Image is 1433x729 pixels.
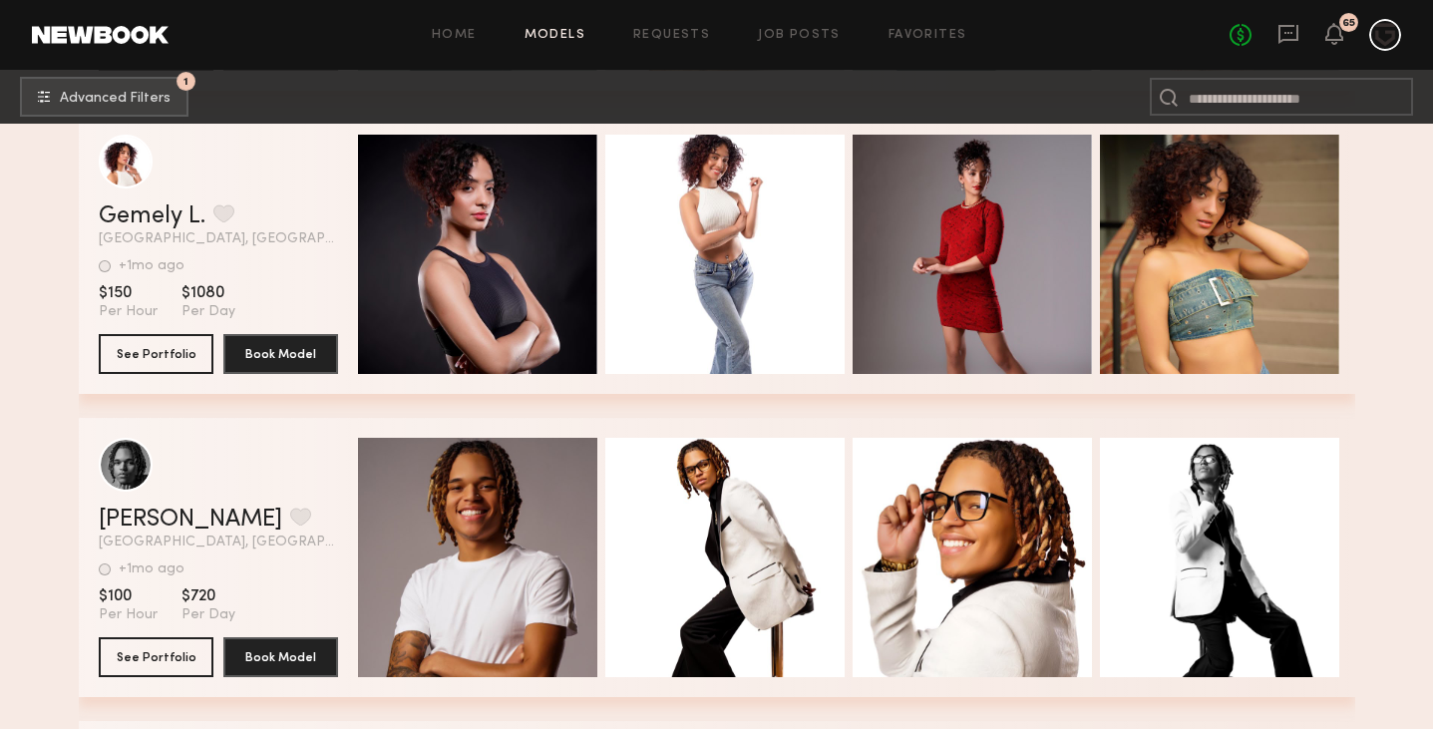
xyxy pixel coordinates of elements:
span: Per Day [181,606,235,624]
button: 1Advanced Filters [20,77,188,117]
a: Home [432,29,477,42]
a: Gemely L. [99,204,205,228]
span: Per Hour [99,303,158,321]
span: Per Hour [99,606,158,624]
span: 1 [183,77,188,86]
span: [GEOGRAPHIC_DATA], [GEOGRAPHIC_DATA] [99,232,338,246]
button: See Portfolio [99,637,213,677]
span: $100 [99,586,158,606]
span: Advanced Filters [60,92,171,106]
button: Book Model [223,637,338,677]
span: Per Day [181,303,235,321]
span: $720 [181,586,235,606]
button: Book Model [223,334,338,374]
div: +1mo ago [119,562,184,576]
span: $1080 [181,283,235,303]
div: 65 [1342,18,1355,29]
div: +1mo ago [119,259,184,273]
a: [PERSON_NAME] [99,508,282,532]
a: Models [525,29,585,42]
button: See Portfolio [99,334,213,374]
a: Favorites [889,29,967,42]
span: [GEOGRAPHIC_DATA], [GEOGRAPHIC_DATA] [99,536,338,549]
a: Job Posts [758,29,841,42]
a: Requests [633,29,710,42]
span: $150 [99,283,158,303]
